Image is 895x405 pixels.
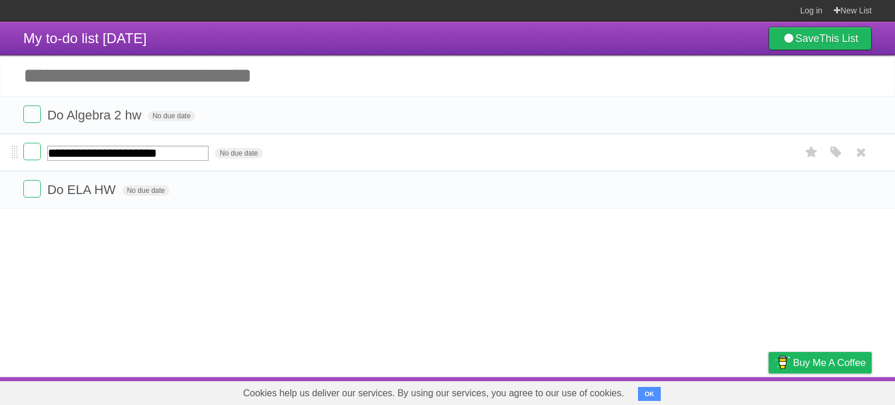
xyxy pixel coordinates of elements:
[652,380,699,402] a: Developers
[801,143,823,162] label: Star task
[47,108,144,122] span: Do Algebra 2 hw
[793,353,866,373] span: Buy me a coffee
[122,185,170,196] span: No due date
[614,380,638,402] a: About
[23,143,41,160] label: Done
[215,148,262,159] span: No due date
[714,380,739,402] a: Terms
[769,27,872,50] a: SaveThis List
[753,380,784,402] a: Privacy
[148,111,195,121] span: No due date
[798,380,872,402] a: Suggest a feature
[774,353,790,372] img: Buy me a coffee
[231,382,636,405] span: Cookies help us deliver our services. By using our services, you agree to our use of cookies.
[47,182,118,197] span: Do ELA HW
[23,105,41,123] label: Done
[769,352,872,374] a: Buy me a coffee
[819,33,858,44] b: This List
[638,387,661,401] button: OK
[23,30,147,46] span: My to-do list [DATE]
[23,180,41,198] label: Done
